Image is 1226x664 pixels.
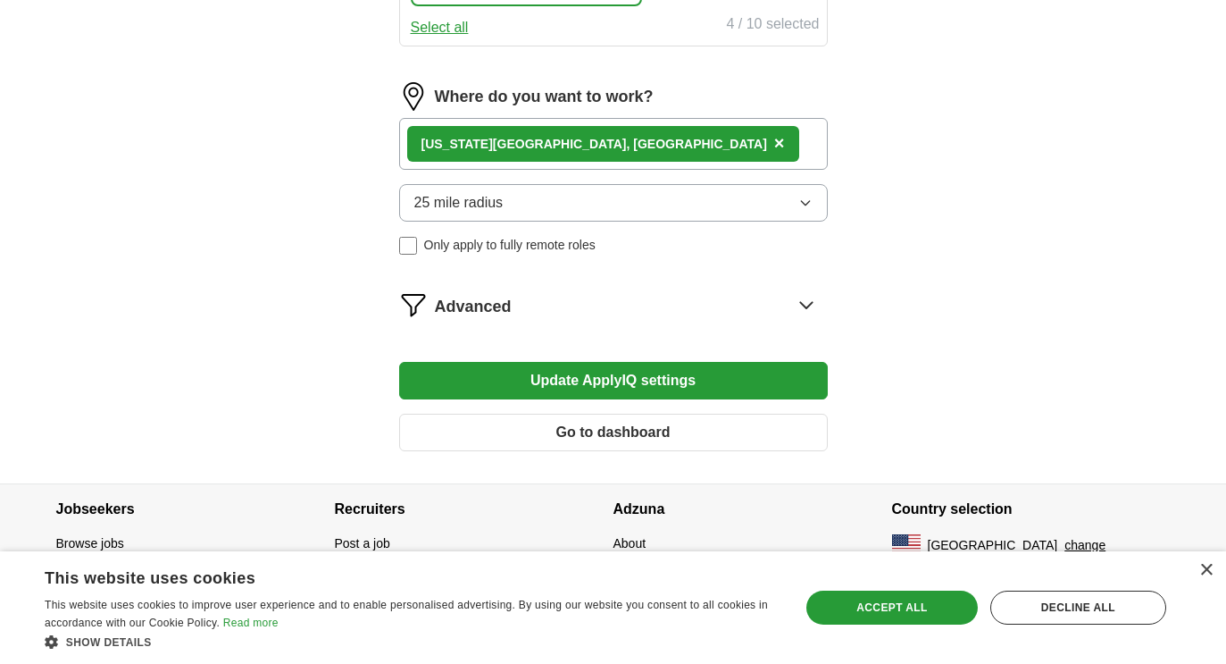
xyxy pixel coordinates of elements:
[892,534,921,556] img: US flag
[45,562,733,589] div: This website uses cookies
[414,192,504,214] span: 25 mile radius
[335,536,390,551] a: Post a job
[892,484,1171,534] h4: Country selection
[399,237,417,255] input: Only apply to fully remote roles
[1199,564,1213,577] div: Close
[399,82,428,111] img: location.png
[774,133,785,153] span: ×
[399,362,828,399] button: Update ApplyIQ settings
[399,290,428,319] img: filter
[421,135,767,154] div: [US_STATE][GEOGRAPHIC_DATA], [GEOGRAPHIC_DATA]
[424,236,596,255] span: Only apply to fully remote roles
[223,617,279,629] a: Read more, opens a new window
[56,536,124,551] a: Browse jobs
[66,636,152,649] span: Show details
[1064,536,1105,555] button: change
[411,17,469,38] button: Select all
[990,591,1166,625] div: Decline all
[774,130,785,157] button: ×
[45,599,768,629] span: This website uses cookies to improve user experience and to enable personalised advertising. By u...
[928,536,1058,555] span: [GEOGRAPHIC_DATA]
[726,13,819,38] div: 4 / 10 selected
[435,295,512,319] span: Advanced
[399,184,828,222] button: 25 mile radius
[435,85,654,109] label: Where do you want to work?
[399,414,828,451] button: Go to dashboard
[806,591,978,625] div: Accept all
[45,633,778,651] div: Show details
[613,536,646,551] a: About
